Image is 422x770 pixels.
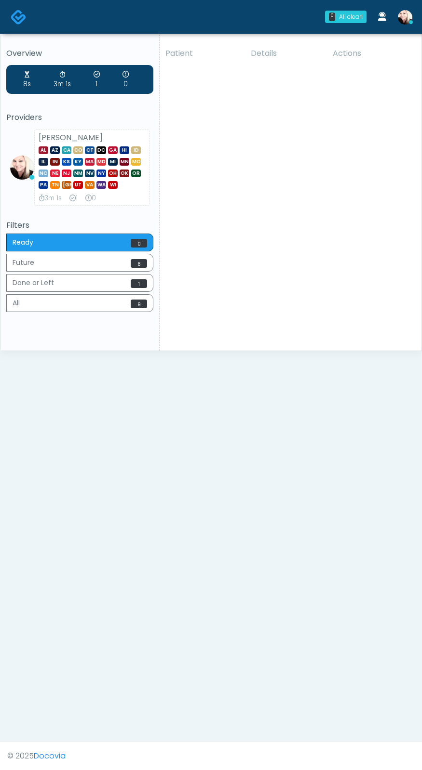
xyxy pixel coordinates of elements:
span: OR [131,170,141,177]
span: MD [96,158,106,166]
span: NY [96,170,106,177]
button: Future8 [6,254,153,272]
img: Cynthia Petersen [398,10,412,25]
button: Done or Left1 [6,274,153,292]
th: Patient [160,42,245,65]
span: UT [73,181,83,189]
div: 0 [85,194,96,203]
span: NV [85,170,95,177]
span: OH [108,170,118,177]
span: IL [39,158,48,166]
th: Actions [327,42,414,65]
strong: [PERSON_NAME] [39,132,103,143]
span: PA [39,181,48,189]
span: OK [120,170,129,177]
th: Details [245,42,327,65]
span: [GEOGRAPHIC_DATA] [62,181,71,189]
span: CO [73,146,83,154]
button: All9 [6,294,153,312]
span: CT [85,146,95,154]
span: KY [73,158,83,166]
span: 8 [131,259,147,268]
div: 1 [69,194,78,203]
div: 0 [329,13,335,21]
div: Basic example [6,234,153,314]
span: MA [85,158,95,166]
button: Ready0 [6,234,153,251]
span: GA [108,146,118,154]
span: KS [62,158,71,166]
h5: Filters [6,221,153,230]
div: 1 [94,70,100,89]
span: NM [73,170,83,177]
span: 9 [131,300,147,308]
span: DC [96,146,106,154]
span: 1 [131,279,147,288]
span: AZ [50,146,60,154]
span: WA [96,181,106,189]
h5: Providers [6,113,153,122]
span: CA [62,146,71,154]
a: Docovia [34,750,66,761]
span: WI [108,181,118,189]
span: 0 [131,239,147,248]
span: MO [131,158,141,166]
img: Docovia [11,9,27,25]
span: AL [39,146,48,154]
div: 3m 1s [39,194,62,203]
span: MI [108,158,118,166]
span: MN [120,158,129,166]
img: Cynthia Petersen [10,156,34,180]
div: 8s [23,70,31,89]
span: ID [131,146,141,154]
div: 0 [123,70,129,89]
h5: Overview [6,49,153,58]
span: IN [50,158,60,166]
span: TN [50,181,60,189]
span: HI [120,146,129,154]
div: All clear! [339,13,363,21]
span: NJ [62,170,71,177]
span: NC [39,170,48,177]
span: NE [50,170,60,177]
div: 3m 1s [54,70,71,89]
span: VA [85,181,95,189]
a: 0 All clear! [319,7,372,27]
